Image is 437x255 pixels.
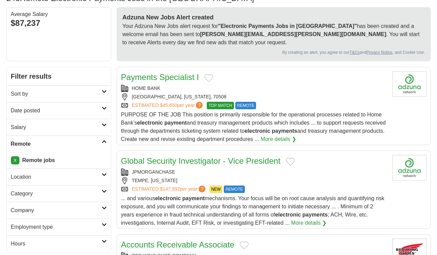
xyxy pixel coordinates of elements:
[11,107,102,115] h2: Date posted
[392,71,426,97] img: Company logo
[7,119,111,136] a: Salary
[11,12,107,17] div: Average Salary
[260,135,296,143] a: More details ❯
[121,169,387,176] div: JPMORGANCHASE
[240,241,249,250] button: Add to favorite jobs
[7,136,111,152] a: Remote
[204,74,213,82] button: Add to favorite jobs
[121,85,387,92] div: HOME BANK
[137,120,163,126] strong: electronic
[7,85,111,102] a: Sort by
[132,102,204,109] a: ESTIMATED:$45,650per year?
[7,169,111,185] a: Location
[122,22,425,47] p: Your Adzuna New Jobs alert request for has been created and a welcome email has been sent to . Yo...
[7,202,111,219] a: Company
[121,156,281,165] a: Global Security Investigator - Vice President
[160,102,177,108] span: $45,650
[7,235,111,252] a: Hours
[11,17,107,29] div: $87,237
[291,219,327,227] a: More details ❯
[245,128,270,134] strong: electronic
[121,177,387,184] div: TEMPE, [US_STATE]
[275,212,301,218] strong: electronic
[164,120,187,126] strong: payment
[121,73,199,82] a: Payments Specialist I
[286,158,295,166] button: Add to favorite jobs
[209,186,222,193] span: NEW
[207,102,234,109] span: TOP MATCH
[121,195,385,226] span: ... and various mechanisms. Your focus will be on root cause analysis and quantifying risk exposu...
[11,156,19,164] a: X
[7,185,111,202] a: Category
[122,49,425,55] div: By creating an alert, you agree to our and , and Cookie Use.
[196,102,203,109] span: ?
[11,123,102,131] h2: Salary
[7,67,111,85] h2: Filter results
[349,50,359,55] a: T&Cs
[160,186,180,192] span: $147,592
[11,90,102,98] h2: Sort by
[132,186,207,193] a: ESTIMATED:$147,592per year?
[182,195,205,201] strong: payment
[22,157,55,163] strong: Remote jobs
[302,212,328,218] strong: payments
[224,186,245,193] span: REMOTE
[199,186,205,192] span: ?
[11,240,102,248] h2: Hours
[11,223,102,231] h2: Employment type
[7,219,111,235] a: Employment type
[155,195,181,201] strong: electronic
[200,31,386,37] strong: [PERSON_NAME][EMAIL_ADDRESS][PERSON_NAME][DOMAIN_NAME]
[366,50,392,55] a: Privacy Notice
[11,190,102,198] h2: Category
[7,102,111,119] a: Date posted
[11,206,102,214] h2: Company
[121,112,386,142] span: PURPOSE OF THE JOB This position is primarily responsible for the operational processes related t...
[121,240,235,249] a: Accounts Receivable Associate
[218,23,357,29] strong: "Electronic Payments Jobs in [GEOGRAPHIC_DATA]"
[235,102,256,109] span: REMOTE
[11,140,102,148] h2: Remote
[272,128,297,134] strong: payments
[392,155,426,180] img: Company logo
[122,13,425,22] h2: Adzuna New Jobs Alert created
[11,173,102,181] h2: Location
[121,93,387,100] div: [GEOGRAPHIC_DATA], [US_STATE], 70508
